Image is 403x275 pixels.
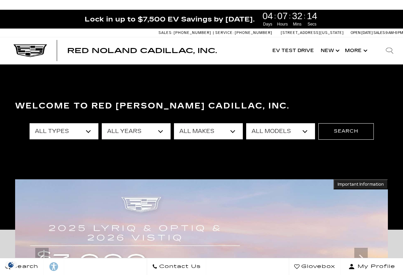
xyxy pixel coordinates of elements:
[215,31,234,35] span: Service:
[15,99,388,113] h3: Welcome to Red [PERSON_NAME] Cadillac, Inc.
[351,31,373,35] span: Open [DATE]
[355,262,395,271] span: My Profile
[276,21,289,27] span: Hours
[291,21,304,27] span: Mins
[174,123,243,139] select: Filter by make
[306,21,318,27] span: Secs
[342,37,369,64] button: More
[67,47,217,55] span: Red Noland Cadillac, Inc.
[159,31,213,35] a: Sales: [PHONE_NUMBER]
[235,31,272,35] span: [PHONE_NUMBER]
[213,31,274,35] a: Service: [PHONE_NUMBER]
[338,182,384,187] span: Important Information
[289,11,291,21] span: :
[10,262,38,271] span: Search
[276,11,289,21] span: 07
[306,11,318,21] span: 14
[174,31,211,35] span: [PHONE_NUMBER]
[318,123,374,139] button: Search
[289,258,341,275] a: Glovebox
[341,258,403,275] button: Open user profile menu
[281,31,344,35] a: [STREET_ADDRESS][US_STATE]
[373,31,386,35] span: Sales:
[158,262,201,271] span: Contact Us
[392,13,400,21] a: Close
[300,262,335,271] span: Glovebox
[102,123,171,139] select: Filter by year
[67,47,217,54] a: Red Noland Cadillac, Inc.
[159,31,173,35] span: Sales:
[269,37,317,64] a: EV Test Drive
[85,15,255,24] span: Lock in up to $7,500 EV Savings by [DATE].
[261,11,274,21] span: 04
[317,37,342,64] a: New
[246,123,315,139] select: Filter by model
[147,258,206,275] a: Contact Us
[261,21,274,27] span: Days
[274,11,276,21] span: :
[386,31,403,35] span: 9 AM-6 PM
[354,248,368,268] div: Next
[3,261,19,268] section: Click to Open Cookie Consent Modal
[3,261,19,268] img: Opt-Out Icon
[333,179,388,189] button: Important Information
[30,123,98,139] select: Filter by type
[35,248,49,268] div: Previous
[291,11,304,21] span: 32
[13,44,47,57] img: Cadillac Dark Logo with Cadillac White Text
[304,11,306,21] span: :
